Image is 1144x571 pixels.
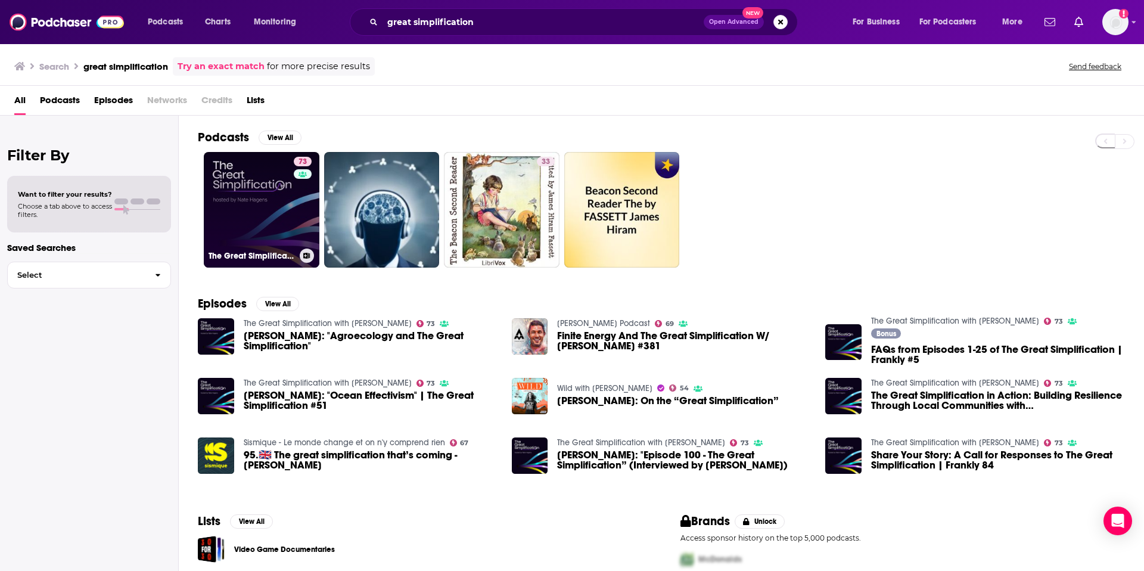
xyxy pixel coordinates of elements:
span: For Podcasters [919,14,977,30]
h2: Brands [680,514,730,529]
a: Nate Hagens: "Episode 100 - The Great Simplification” (Interviewed by Kate Raworth) [557,450,811,470]
a: Share Your Story: A Call for Responses to The Great Simplification | Frankly 84 [871,450,1125,470]
button: Unlock [735,514,785,529]
a: Nate Hagens: "Episode 100 - The Great Simplification” (Interviewed by Kate Raworth) [512,437,548,474]
span: Credits [201,91,232,115]
h2: Lists [198,514,220,529]
a: The Great Simplification with Nate Hagens [871,316,1039,326]
button: open menu [994,13,1037,32]
span: New [742,7,764,18]
span: 73 [427,381,435,386]
span: 73 [427,321,435,327]
a: DJ White: "Ocean Effectivism" | The Great Simplification #51 [244,390,498,411]
button: Show profile menu [1102,9,1129,35]
a: Sismique - Le monde change et on n'y comprend rien [244,437,445,448]
a: The Great Simplification with Nate Hagens [244,378,412,388]
span: Podcasts [40,91,80,115]
img: Vandana Shiva: "Agroecology and The Great Simplification" [198,318,234,355]
img: Podchaser - Follow, Share and Rate Podcasts [10,11,124,33]
a: 33 [537,157,555,166]
span: 73 [741,440,749,446]
h3: The Great Simplification with [PERSON_NAME] [209,251,295,261]
span: Podcasts [148,14,183,30]
a: 95.🇬🇧 The great simplification that’s coming - NATE HAGENS [244,450,498,470]
button: Open AdvancedNew [704,15,764,29]
input: Search podcasts, credits, & more... [383,13,704,32]
a: Wild with Sarah Wilson [557,383,652,393]
img: 95.🇬🇧 The great simplification that’s coming - NATE HAGENS [198,437,234,474]
a: Finite Energy And The Great Simplification W/ Nate Hagens #381 [557,331,811,351]
button: View All [230,514,273,529]
img: User Profile [1102,9,1129,35]
span: [PERSON_NAME]: On the “Great Simplification” [557,396,779,406]
p: Access sponsor history on the top 5,000 podcasts. [680,533,1125,542]
a: Vandana Shiva: "Agroecology and The Great Simplification" [244,331,498,351]
a: Video Game Documentaries [198,536,225,563]
img: FAQs from Episodes 1-25 of The Great Simplification | Frankly #5 [825,324,862,361]
span: 73 [299,156,307,168]
span: 73 [1055,381,1063,386]
span: Choose a tab above to access filters. [18,202,112,219]
img: NATE HAGENS: On the “Great Simplification” [512,378,548,414]
a: DJ White: "Ocean Effectivism" | The Great Simplification #51 [198,378,234,414]
h2: Episodes [198,296,247,311]
a: EpisodesView All [198,296,299,311]
button: open menu [245,13,312,32]
span: 33 [542,156,550,168]
span: Select [8,271,145,279]
span: Logged in as megcassidy [1102,9,1129,35]
h3: great simplification [83,61,168,72]
button: open menu [912,13,994,32]
span: 95.🇬🇧 The great simplification that’s coming - [PERSON_NAME] [244,450,498,470]
span: 54 [680,386,689,391]
a: The Great Simplification with Nate Hagens [557,437,725,448]
span: Charts [205,14,231,30]
a: Video Game Documentaries [234,543,335,556]
a: 54 [669,384,689,392]
span: Bonus [876,330,896,337]
a: Charts [197,13,238,32]
span: [PERSON_NAME]: "Episode 100 - The Great Simplification” (Interviewed by [PERSON_NAME]) [557,450,811,470]
span: 69 [666,321,674,327]
a: All [14,91,26,115]
span: Open Advanced [709,19,758,25]
a: Show notifications dropdown [1040,12,1060,32]
h3: Search [39,61,69,72]
span: 73 [1055,440,1063,446]
a: 69 [655,320,674,327]
span: For Business [853,14,900,30]
span: Finite Energy And The Great Simplification W/ [PERSON_NAME] #381 [557,331,811,351]
a: The Great Simplification with Nate Hagens [244,318,412,328]
a: FAQs from Episodes 1-25 of The Great Simplification | Frankly #5 [871,345,1125,365]
h2: Podcasts [198,130,249,145]
span: Monitoring [254,14,296,30]
span: The Great Simplification in Action: Building Resilience Through Local Communities with [DEMOGRAPH... [871,390,1125,411]
a: 67 [450,439,469,446]
a: Show notifications dropdown [1070,12,1088,32]
button: Send feedback [1065,61,1125,72]
p: Saved Searches [7,242,171,253]
button: open menu [139,13,198,32]
a: NATE HAGENS: On the “Great Simplification” [557,396,779,406]
button: View All [256,297,299,311]
button: open menu [844,13,915,32]
img: The Great Simplification in Action: Building Resilience Through Local Communities with Christian ... [825,378,862,414]
button: Select [7,262,171,288]
a: Lists [247,91,265,115]
span: McDonalds [698,554,742,564]
a: Finite Energy And The Great Simplification W/ Nate Hagens #381 [512,318,548,355]
div: Open Intercom Messenger [1103,507,1132,535]
a: Share Your Story: A Call for Responses to The Great Simplification | Frankly 84 [825,437,862,474]
span: Networks [147,91,187,115]
span: 73 [1055,319,1063,324]
a: 73 [416,320,436,327]
a: The Great Simplification in Action: Building Resilience Through Local Communities with Christian ... [871,390,1125,411]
